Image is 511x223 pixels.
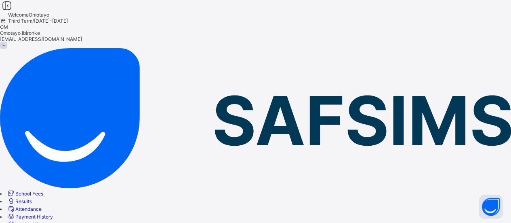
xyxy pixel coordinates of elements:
[15,206,42,212] span: Attendance
[7,191,43,197] a: School Fees
[7,198,32,204] a: Results
[15,191,43,197] span: School Fees
[15,214,53,220] span: Payment History
[8,12,49,18] span: Welcome Omotayo
[479,195,503,219] button: Open asap
[7,206,42,212] a: Attendance
[7,214,53,220] a: Payment History
[15,198,32,204] span: Results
